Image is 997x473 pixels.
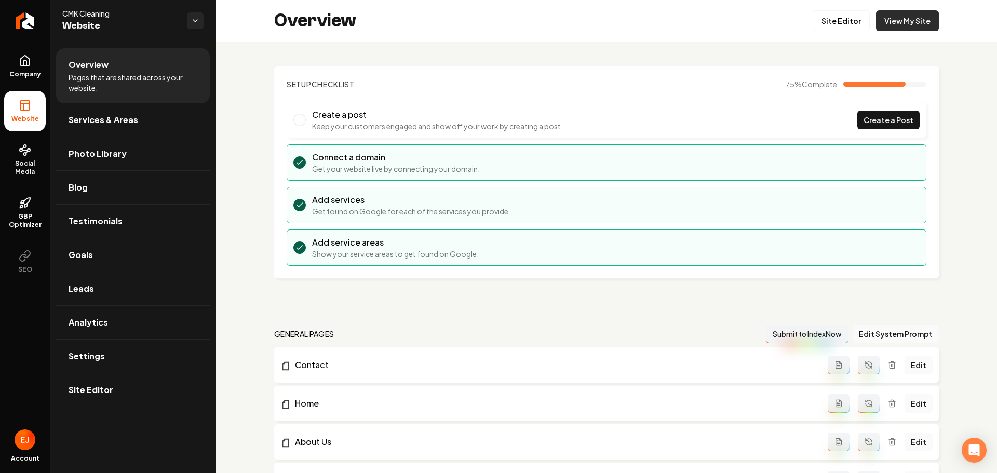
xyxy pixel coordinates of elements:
[828,433,850,451] button: Add admin page prompt
[786,79,837,89] span: 75 %
[62,19,179,33] span: Website
[69,147,127,160] span: Photo Library
[864,115,913,126] span: Create a Post
[766,325,848,343] button: Submit to IndexNow
[280,359,828,371] a: Contact
[962,438,987,463] div: Open Intercom Messenger
[813,10,870,31] a: Site Editor
[69,384,113,396] span: Site Editor
[857,111,920,129] a: Create a Post
[56,137,210,170] a: Photo Library
[56,373,210,407] a: Site Editor
[312,121,563,131] p: Keep your customers engaged and show off your work by creating a post.
[69,72,197,93] span: Pages that are shared across your website.
[280,436,828,448] a: About Us
[56,272,210,305] a: Leads
[4,212,46,229] span: GBP Optimizer
[4,188,46,237] a: GBP Optimizer
[876,10,939,31] a: View My Site
[312,206,510,217] p: Get found on Google for each of the services you provide.
[69,316,108,329] span: Analytics
[62,8,179,19] span: CMK Cleaning
[56,103,210,137] a: Services & Areas
[56,340,210,373] a: Settings
[69,181,88,194] span: Blog
[69,249,93,261] span: Goals
[828,356,850,374] button: Add admin page prompt
[5,70,45,78] span: Company
[312,249,479,259] p: Show your service areas to get found on Google.
[56,171,210,204] a: Blog
[69,350,105,362] span: Settings
[287,79,312,89] span: Setup
[4,46,46,87] a: Company
[15,429,35,450] img: Eduard Joers
[4,241,46,282] button: SEO
[905,356,933,374] a: Edit
[56,205,210,238] a: Testimonials
[56,306,210,339] a: Analytics
[14,265,36,274] span: SEO
[69,114,138,126] span: Services & Areas
[828,394,850,413] button: Add admin page prompt
[853,325,939,343] button: Edit System Prompt
[4,159,46,176] span: Social Media
[56,238,210,272] a: Goals
[16,12,35,29] img: Rebolt Logo
[274,10,356,31] h2: Overview
[7,115,43,123] span: Website
[11,454,39,463] span: Account
[15,429,35,450] button: Open user button
[312,109,563,121] h3: Create a post
[312,151,480,164] h3: Connect a domain
[905,433,933,451] a: Edit
[905,394,933,413] a: Edit
[69,282,94,295] span: Leads
[312,236,479,249] h3: Add service areas
[274,329,334,339] h2: general pages
[802,79,837,89] span: Complete
[312,164,480,174] p: Get your website live by connecting your domain.
[69,215,123,227] span: Testimonials
[69,59,109,71] span: Overview
[312,194,510,206] h3: Add services
[287,79,355,89] h2: Checklist
[4,136,46,184] a: Social Media
[280,397,828,410] a: Home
